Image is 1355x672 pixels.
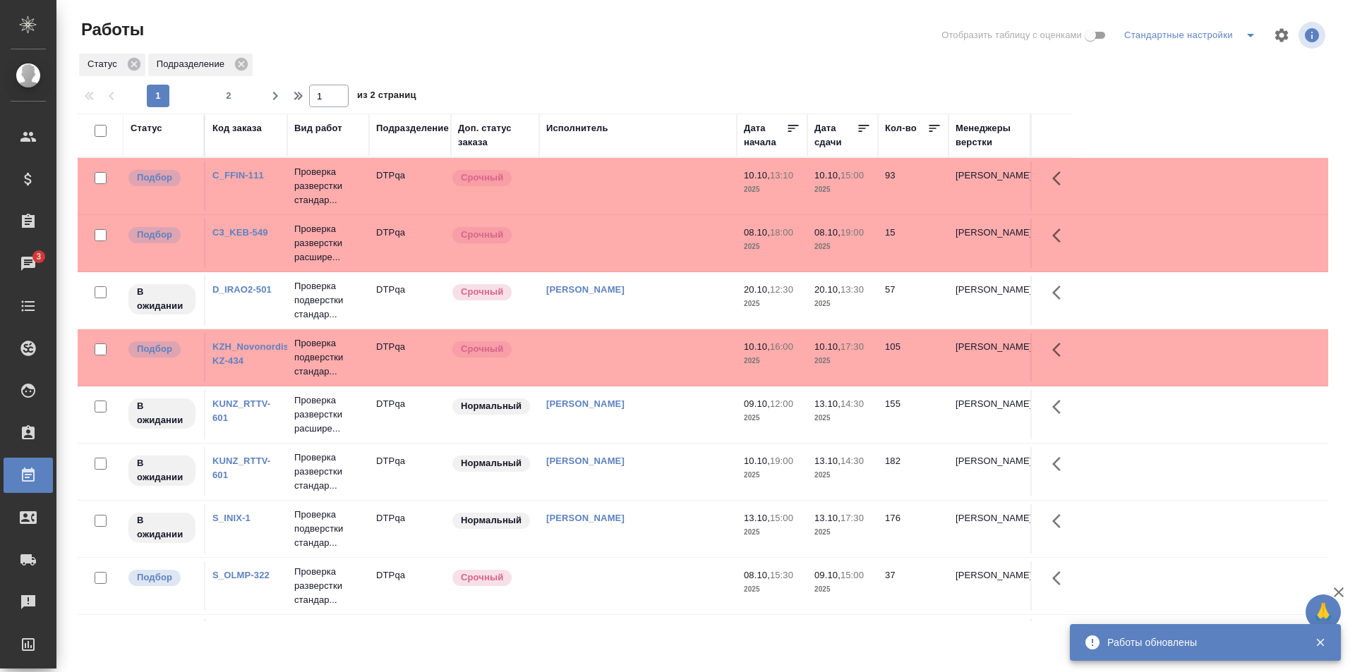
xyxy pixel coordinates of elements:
[461,513,522,527] p: Нормальный
[294,336,362,379] p: Проверка подверстки стандар...
[458,121,532,149] div: Доп. статус заказа
[841,284,864,295] p: 13:30
[546,284,625,295] a: [PERSON_NAME]
[956,511,1023,525] p: [PERSON_NAME]
[148,54,253,76] div: Подразделение
[294,393,362,436] p: Проверка разверстки расшире...
[878,561,948,611] td: 37
[814,183,871,197] p: 2025
[956,283,1023,297] p: [PERSON_NAME]
[770,170,793,181] p: 13:10
[461,399,522,413] p: Нормальный
[79,54,145,76] div: Статус
[1265,18,1299,52] span: Настроить таблицу
[212,121,262,135] div: Код заказа
[127,169,197,188] div: Можно подбирать исполнителей
[744,227,770,238] p: 08.10,
[376,121,449,135] div: Подразделение
[28,250,49,264] span: 3
[137,285,187,313] p: В ожидании
[137,570,172,585] p: Подбор
[357,87,416,107] span: из 2 страниц
[1044,390,1078,424] button: Здесь прячутся важные кнопки
[744,582,800,597] p: 2025
[744,411,800,425] p: 2025
[744,170,770,181] p: 10.10,
[878,276,948,325] td: 57
[878,219,948,268] td: 15
[841,227,864,238] p: 19:00
[744,121,786,149] div: Дата начала
[956,454,1023,468] p: [PERSON_NAME]
[770,570,793,580] p: 15:30
[294,508,362,550] p: Проверка подверстки стандар...
[744,354,800,368] p: 2025
[546,398,625,409] a: [PERSON_NAME]
[744,456,770,466] p: 10.10,
[1044,333,1078,367] button: Здесь прячутся важные кнопки
[744,398,770,409] p: 09.10,
[878,333,948,382] td: 105
[878,618,948,668] td: 130
[369,504,451,554] td: DTPqa
[744,513,770,523] p: 13.10,
[814,341,841,352] p: 10.10,
[137,171,172,185] p: Подбор
[137,399,187,427] p: В ожидании
[212,227,268,238] a: C3_KEB-549
[956,568,1023,582] p: [PERSON_NAME]
[1044,276,1078,310] button: Здесь прячутся важные кнопки
[814,240,871,254] p: 2025
[127,226,197,245] div: Можно подбирать исполнителей
[212,513,251,523] a: S_INIX-1
[1306,636,1335,649] button: Закрыть
[841,456,864,466] p: 14:30
[131,121,162,135] div: Статус
[941,28,1082,42] span: Отобразить таблицу с оценками
[369,561,451,611] td: DTPqa
[127,511,197,544] div: Исполнитель назначен, приступать к работе пока рано
[157,57,229,71] p: Подразделение
[88,57,122,71] p: Статус
[212,170,264,181] a: C_FFIN-111
[814,456,841,466] p: 13.10,
[814,170,841,181] p: 10.10,
[744,468,800,482] p: 2025
[212,284,272,295] a: D_IRAO2-501
[1044,561,1078,595] button: Здесь прячутся важные кнопки
[546,513,625,523] a: [PERSON_NAME]
[212,398,270,423] a: KUNZ_RTTV-601
[841,398,864,409] p: 14:30
[770,398,793,409] p: 12:00
[814,284,841,295] p: 20.10,
[744,240,800,254] p: 2025
[212,456,270,480] a: KUNZ_RTTV-601
[878,447,948,496] td: 182
[212,341,297,366] a: KZH_Novonordisk-KZ-434
[294,279,362,322] p: Проверка подверстки стандар...
[885,121,917,135] div: Кол-во
[1044,447,1078,481] button: Здесь прячутся важные кнопки
[137,456,187,484] p: В ожидании
[744,297,800,311] p: 2025
[1044,504,1078,538] button: Здесь прячутся важные кнопки
[956,226,1023,240] p: [PERSON_NAME]
[137,513,187,542] p: В ожидании
[814,570,841,580] p: 09.10,
[369,618,451,668] td: DTPqa
[744,570,770,580] p: 08.10,
[369,219,451,268] td: DTPqa
[841,513,864,523] p: 17:30
[1044,161,1078,195] button: Здесь прячутся важные кнопки
[814,525,871,539] p: 2025
[770,284,793,295] p: 12:30
[814,297,871,311] p: 2025
[127,283,197,316] div: Исполнитель назначен, приступать к работе пока рано
[814,121,857,149] div: Дата сдачи
[878,390,948,439] td: 155
[814,398,841,409] p: 13.10,
[137,228,172,242] p: Подбор
[956,121,1023,149] div: Менеджеры верстки
[217,85,240,107] button: 2
[744,284,770,295] p: 20.10,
